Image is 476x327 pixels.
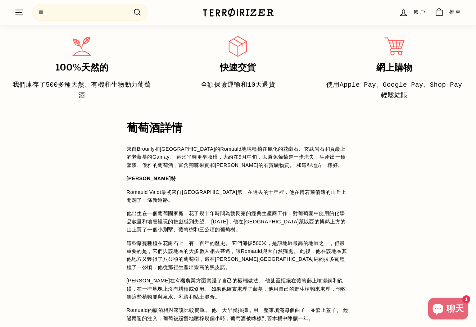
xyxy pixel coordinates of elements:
[426,298,470,321] inbox-online-store-chat: Shopify線上商店聊天
[430,2,466,23] a: 推車
[449,8,462,16] span: 推車
[127,188,350,204] p: Romauld Valot最初來自[GEOGRAPHIC_DATA]第，在過去的十年裡，他在博若萊偏遠的山丘上開闢了一條新道路。
[127,239,350,272] p: 這些藤蔓種植在花崗石上，有一百年的歷史。 它們海拔500米，是該地區最高的地區之一，但最重要的是，它們與該地區的大多數人相去甚遠，讓Romauld與大自然獨處。 此後，他在該地區其他地方又獲得了...
[127,306,350,322] p: Romuald的釀酒相對來說比較簡單。 他一大早就採摘，用一整束填滿每個曲子，並繫上蓋子。 經過兩週的注入，葡萄被緩慢地壓榨幾個小時，葡萄酒被轉移到舊木桶中陳釀一年。
[414,8,426,16] span: 帳戶
[324,80,464,101] p: 使用Apple Pay、Google Pay、Shop Pay輕鬆結賬
[127,176,176,181] strong: [PERSON_NAME]特
[168,63,308,73] h3: 快速交貨
[127,145,350,169] p: 來自Brouilly和[GEOGRAPHIC_DATA]的Romuald地塊種植在風化的花崗石、玄武岩石和頁巖上的老藤蔓的Gamay。 這比平時更早收穫，大約在9月中旬，以避免葡萄進一步流失，生...
[127,277,350,301] p: [PERSON_NAME]在有機農業方面實踐了自己的極端做法。 他甚至拒絕在葡萄藤上噴灑銅和硫磺，在一些地塊上沒有耕種或修剪。 如果他確實處理了藤蔓，他用自己的野生植物來處理，他收集這些植物並與...
[394,2,430,23] a: 帳戶
[127,122,350,134] h2: 葡萄酒詳情
[12,80,152,101] p: 我們庫存了500多種天然、有機和生物動力葡萄酒
[324,63,464,73] h3: 網上購物
[12,63,152,73] h3: 100%天然的
[127,209,350,233] p: 他出生在一個葡萄園家庭，花了幾十年時間為勃艮第的經典生產商工作，對葡萄園中使用的化學品數量和地窖裡玩的把戲感到失望。 [DATE]，他在[GEOGRAPHIC_DATA]萊以西的博熱上方的山上買...
[168,80,308,90] p: 全額保險運輸和10天退貨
